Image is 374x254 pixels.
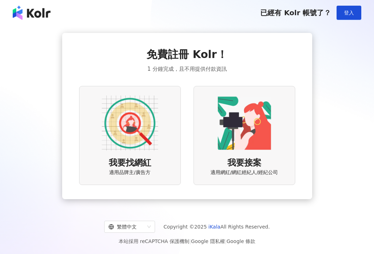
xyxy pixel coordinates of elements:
span: | [225,238,227,244]
span: 我要找網紅 [109,157,151,169]
a: iKala [208,224,220,230]
span: 登入 [344,10,354,16]
span: 1 分鐘完成，且不用提供付款資訊 [147,65,226,73]
span: 適用網紅/網紅經紀人/經紀公司 [210,169,278,176]
span: 適用品牌主/廣告方 [109,169,150,176]
div: 繁體中文 [108,221,144,232]
span: 已經有 Kolr 帳號了？ [260,8,331,17]
span: 本站採用 reCAPTCHA 保護機制 [119,237,255,246]
span: 免費註冊 Kolr！ [147,47,227,62]
img: logo [13,6,51,20]
a: Google 條款 [226,238,255,244]
span: | [189,238,191,244]
img: AD identity option [102,95,158,151]
a: Google 隱私權 [191,238,225,244]
img: KOL identity option [216,95,273,151]
span: Copyright © 2025 All Rights Reserved. [164,223,270,231]
span: 我要接案 [227,157,261,169]
button: 登入 [337,6,361,20]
